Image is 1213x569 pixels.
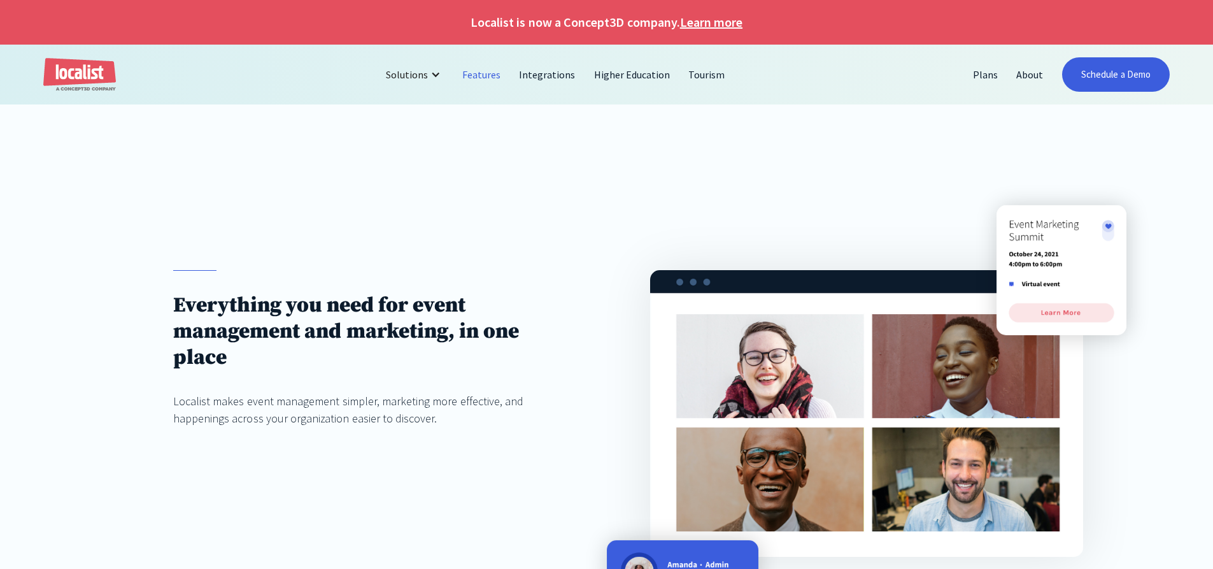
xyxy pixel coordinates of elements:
a: Features [453,59,510,90]
a: Plans [964,59,1007,90]
a: Integrations [510,59,585,90]
div: Solutions [376,59,453,90]
h1: Everything you need for event management and marketing, in one place [173,292,563,371]
a: About [1007,59,1053,90]
a: Learn more [680,13,742,32]
a: Tourism [679,59,734,90]
div: Solutions [386,67,428,82]
div: Localist makes event management simpler, marketing more effective, and happenings across your org... [173,393,563,427]
a: home [43,58,116,92]
a: Higher Education [585,59,680,90]
a: Schedule a Demo [1062,57,1170,92]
